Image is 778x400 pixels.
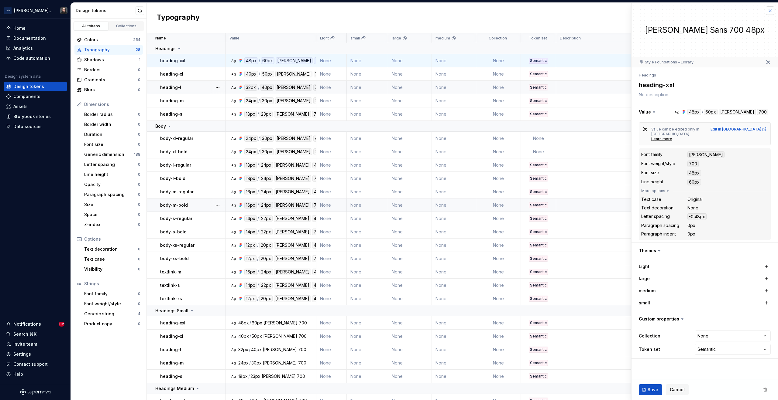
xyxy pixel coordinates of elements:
div: 0 [138,172,140,177]
td: None [388,94,432,107]
button: More options [641,188,670,193]
a: Paragraph spacing0 [82,190,143,199]
td: None [521,145,556,158]
button: [PERSON_NAME] AirlinesTeunis Vorsteveld [1,4,69,17]
td: None [316,145,347,158]
button: Search ⌘K [4,329,67,339]
div: Font size [84,141,138,147]
div: [PERSON_NAME] [276,57,313,64]
div: Ag [231,361,236,365]
div: 0 [138,132,140,137]
div: 0 [138,222,140,227]
div: [PERSON_NAME] Sans 700 48px [632,25,778,35]
p: Collection [489,36,507,41]
div: Ag [231,85,236,90]
a: Shadows1 [74,55,143,65]
div: Font family [84,291,138,297]
a: Text case0 [82,254,143,264]
div: 24px [244,97,258,104]
div: Ag [231,149,236,154]
div: Font weight/style [84,301,138,307]
div: / [257,188,259,195]
span: Save [648,387,658,393]
td: None [316,81,347,94]
div: / [257,162,259,168]
div: 0 [138,87,140,92]
div: 16px [244,188,257,195]
a: Letter spacing0 [82,160,143,169]
div: 0 [138,67,140,72]
div: Design tokens [13,83,44,90]
span: 82 [59,322,64,327]
button: Notifications82 [4,319,67,329]
a: Analytics [4,43,67,53]
td: None [476,158,521,172]
div: 700 [313,148,325,155]
div: 188 [134,152,140,157]
div: Border radius [84,111,138,117]
td: None [347,158,388,172]
td: None [476,132,521,145]
td: None [432,185,476,198]
td: None [476,172,521,185]
td: None [432,81,476,94]
div: 24px [260,188,273,195]
label: medium [639,288,656,294]
div: Border width [84,121,138,127]
div: Semantic [529,111,548,117]
div: 40px [244,71,258,77]
p: body-xl-bold [160,149,188,155]
div: / [259,57,260,64]
div: 48px [687,170,701,176]
td: None [347,67,388,81]
textarea: heading-xxl [638,80,769,90]
div: Settings [13,351,31,357]
div: Line height [84,171,138,178]
div: [PERSON_NAME] [274,188,311,195]
a: Components [4,92,67,101]
label: Light [639,263,649,269]
div: 32px [244,84,257,91]
p: heading-xxl [160,58,185,64]
a: Storybook stories [4,112,67,121]
div: Ag [231,203,236,208]
div: Z-index [84,222,138,228]
p: heading-xl [160,71,183,77]
td: None [347,81,388,94]
div: Invite team [13,341,37,347]
div: Colors [84,37,133,43]
td: None [316,67,347,81]
div: Ag [231,334,236,339]
div: 0 [138,257,140,262]
td: None [388,67,432,81]
a: Data sources [4,122,67,131]
h2: Typography [157,12,200,23]
div: 0 [138,142,140,147]
div: 700 [312,175,324,182]
td: None [316,132,347,145]
img: f0306bc8-3074-41fb-b11c-7d2e8671d5eb.png [4,7,12,14]
div: All tokens [76,24,106,29]
div: 48px [244,57,258,64]
a: Edit in [GEOGRAPHIC_DATA] [711,127,767,132]
a: Style Foundations – Library [645,60,694,65]
a: Borders0 [74,65,143,75]
td: None [388,107,432,121]
div: Semantic [529,58,548,64]
td: None [476,145,521,158]
td: None [432,158,476,172]
td: None [388,54,432,67]
img: Teunis Vorsteveld [60,7,67,14]
a: Assets [4,102,67,111]
label: Token set [639,346,660,352]
div: [PERSON_NAME] [274,111,311,117]
div: Ag [231,98,236,103]
span: Value can be edited only in [GEOGRAPHIC_DATA]. [651,127,700,136]
div: 0 [138,112,140,117]
div: Code automation [13,55,50,61]
div: Ag [231,58,236,63]
p: heading-m [160,98,184,104]
td: None [347,132,388,145]
div: Font weight/style [641,161,675,167]
div: 700 [314,57,325,64]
